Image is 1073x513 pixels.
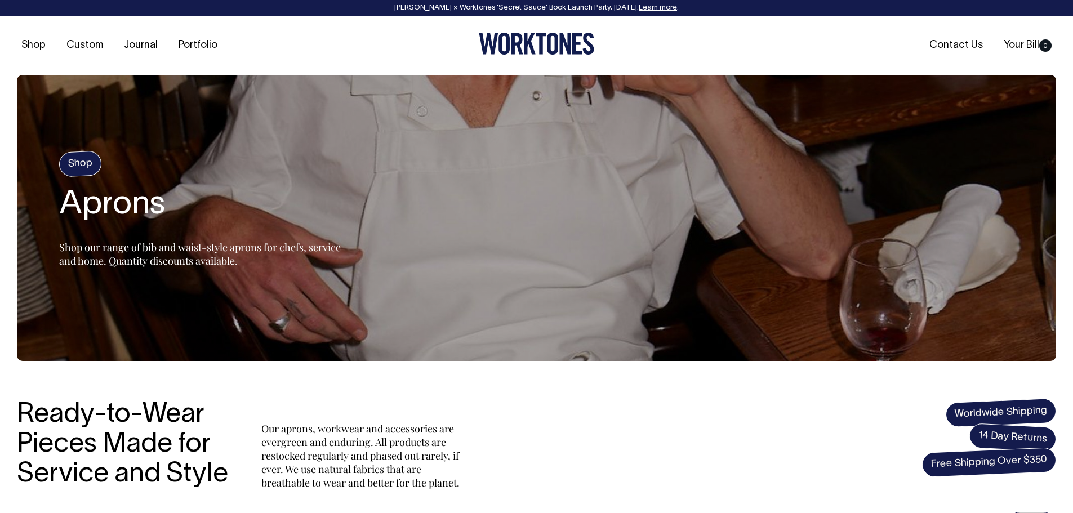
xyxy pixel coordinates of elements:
div: [PERSON_NAME] × Worktones ‘Secret Sauce’ Book Launch Party, [DATE]. . [11,4,1062,12]
a: Shop [17,36,50,55]
a: Portfolio [174,36,222,55]
a: Custom [62,36,108,55]
h3: Ready-to-Wear Pieces Made for Service and Style [17,400,237,489]
h2: Aprons [59,188,341,224]
span: Shop our range of bib and waist-style aprons for chefs, service and home. Quantity discounts avai... [59,240,341,267]
a: Learn more [639,5,677,11]
span: 14 Day Returns [969,423,1057,452]
a: Contact Us [925,36,987,55]
a: Journal [119,36,162,55]
span: Free Shipping Over $350 [921,447,1057,478]
p: Our aprons, workwear and accessories are evergreen and enduring. All products are restocked regul... [261,422,464,489]
span: Worldwide Shipping [945,398,1057,427]
a: Your Bill0 [999,36,1056,55]
span: 0 [1039,39,1052,52]
h4: Shop [59,151,102,177]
